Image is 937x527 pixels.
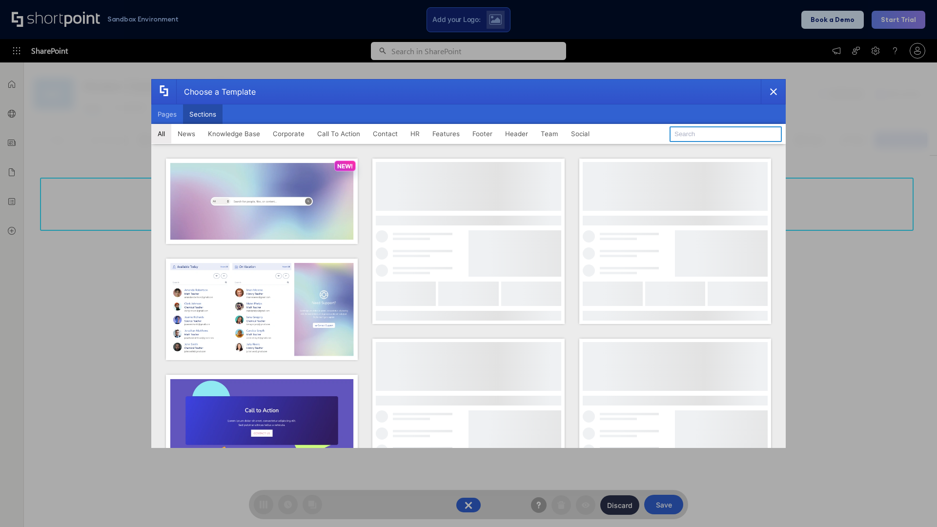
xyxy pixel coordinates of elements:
button: Corporate [266,124,311,143]
button: Features [426,124,466,143]
button: Contact [367,124,404,143]
button: Social [565,124,596,143]
button: Pages [151,104,183,124]
button: Call To Action [311,124,367,143]
input: Search [670,126,782,142]
button: HR [404,124,426,143]
button: Footer [466,124,499,143]
button: Sections [183,104,223,124]
button: Knowledge Base [202,124,266,143]
button: Header [499,124,534,143]
p: NEW! [337,162,353,170]
button: All [151,124,171,143]
button: News [171,124,202,143]
button: Team [534,124,565,143]
div: template selector [151,79,786,448]
div: Choose a Template [176,80,256,104]
iframe: Chat Widget [888,480,937,527]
